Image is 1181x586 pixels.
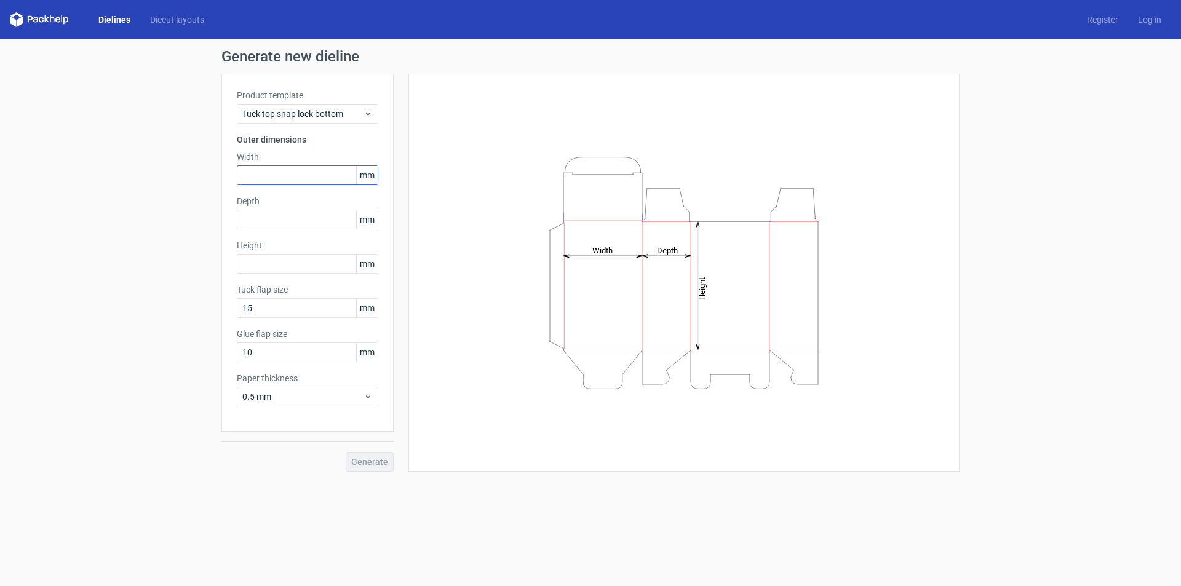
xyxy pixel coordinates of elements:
span: 0.5 mm [242,390,364,403]
h1: Generate new dieline [221,49,960,64]
span: mm [356,343,378,362]
h3: Outer dimensions [237,133,378,146]
a: Diecut layouts [140,14,214,26]
tspan: Height [698,277,707,299]
tspan: Width [592,245,613,255]
a: Log in [1128,14,1171,26]
label: Tuck flap size [237,283,378,296]
span: mm [356,255,378,273]
span: mm [356,210,378,229]
label: Height [237,239,378,251]
span: mm [356,166,378,184]
a: Dielines [89,14,140,26]
label: Depth [237,195,378,207]
tspan: Depth [657,245,678,255]
label: Glue flap size [237,328,378,340]
label: Width [237,151,378,163]
label: Product template [237,89,378,101]
label: Paper thickness [237,372,378,384]
span: mm [356,299,378,317]
span: Tuck top snap lock bottom [242,108,364,120]
a: Register [1077,14,1128,26]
